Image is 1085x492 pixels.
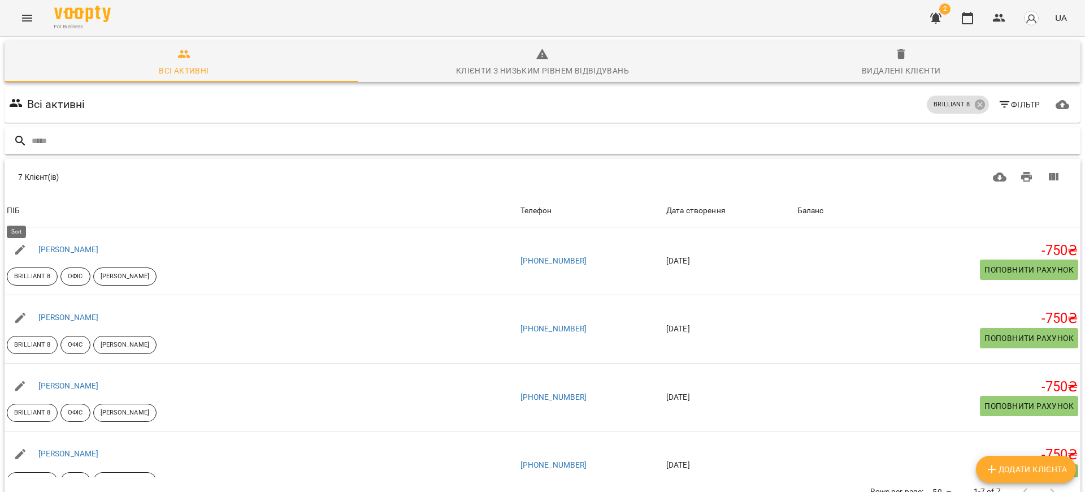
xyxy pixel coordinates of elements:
p: ОФІС [68,477,83,486]
a: [PERSON_NAME] [38,449,99,458]
div: Баланс [797,204,824,218]
a: [PERSON_NAME] [38,381,99,390]
div: Sort [797,204,824,218]
img: avatar_s.png [1023,10,1039,26]
button: Menu [14,5,41,32]
p: [PERSON_NAME] [101,408,149,418]
button: Вигляд колонок [1040,163,1067,191]
button: Друк [1013,163,1040,191]
td: [DATE] [664,363,795,431]
div: BRILLIANT 8 [7,404,58,422]
div: [PERSON_NAME] [93,404,157,422]
p: BRILLIANT 8 [14,272,50,282]
div: Телефон [520,204,552,218]
h5: -750 ₴ [797,242,1079,260]
div: [PERSON_NAME] [93,267,157,286]
button: Поповнити рахунок [980,396,1078,416]
a: [PERSON_NAME] [38,245,99,254]
span: Баланс [797,204,1079,218]
button: Поповнити рахунок [980,328,1078,348]
div: Дата створення [666,204,726,218]
p: ОФІС [68,408,83,418]
button: Фільтр [993,94,1045,115]
a: [PHONE_NUMBER] [520,256,587,265]
p: ОФІС [68,272,83,282]
div: Клієнти з низьким рівнем відвідувань [456,64,629,77]
div: BRILLIANT 8 [7,267,58,286]
td: [DATE] [664,227,795,295]
span: ПІБ [7,204,516,218]
img: Voopty Logo [54,6,111,22]
div: ПІБ [7,204,20,218]
h5: -750 ₴ [797,310,1079,327]
div: ОФІС [60,336,90,354]
div: 7 Клієнт(ів) [18,171,523,183]
div: BRILLIANT 8 [7,336,58,354]
td: [DATE] [664,295,795,364]
span: Додати клієнта [985,463,1067,476]
button: Додати клієнта [976,456,1076,483]
button: UA [1051,7,1071,28]
h6: Всі активні [27,96,85,113]
p: ОФІС [68,340,83,350]
a: [PERSON_NAME] [38,313,99,322]
p: [PERSON_NAME] [101,477,149,486]
span: For Business [54,23,111,31]
span: 2 [939,3,951,15]
div: Всі активні [159,64,209,77]
div: ОФІС [60,404,90,422]
h5: -750 ₴ [797,378,1079,396]
div: Sort [666,204,726,218]
div: Видалені клієнти [862,64,940,77]
span: Фільтр [998,98,1040,111]
div: Table Toolbar [5,159,1080,195]
div: Sort [520,204,552,218]
div: BRILLIANT 8 [927,96,988,114]
span: Дата створення [666,204,793,218]
div: [PERSON_NAME] [93,472,157,490]
p: BRILLIANT 8 [934,100,970,110]
span: Поповнити рахунок [984,331,1074,345]
div: [PERSON_NAME] [93,336,157,354]
a: [PHONE_NUMBER] [520,392,587,402]
span: Телефон [520,204,662,218]
div: ОФІС [60,267,90,286]
span: UA [1055,12,1067,24]
button: Поповнити рахунок [980,260,1078,280]
p: [PERSON_NAME] [101,272,149,282]
span: Поповнити рахунок [984,263,1074,277]
a: [PHONE_NUMBER] [520,460,587,469]
button: Завантажити CSV [986,163,1013,191]
h5: -750 ₴ [797,446,1079,464]
p: BRILLIANT 8 [14,477,50,486]
div: ОФІС [60,472,90,490]
p: BRILLIANT 8 [14,340,50,350]
span: Поповнити рахунок [984,399,1074,413]
a: [PHONE_NUMBER] [520,324,587,333]
p: [PERSON_NAME] [101,340,149,350]
p: BRILLIANT 8 [14,408,50,418]
div: BRILLIANT 8 [7,472,58,490]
